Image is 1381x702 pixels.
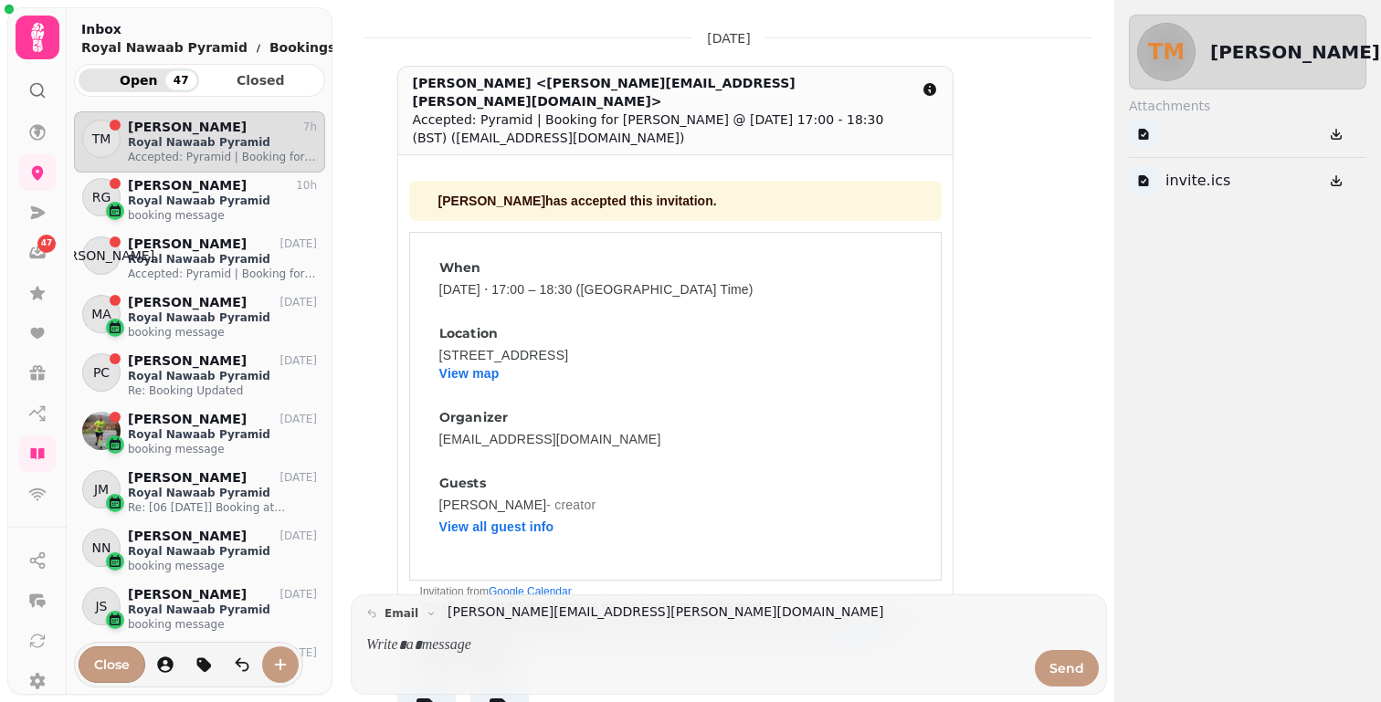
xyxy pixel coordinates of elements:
button: is-read [224,646,260,683]
p: Re: Booking Updated [128,383,317,398]
p: Royal Nawaab Pyramid [128,310,317,325]
span: [DATE] ⋅ 17:00 – 18:30 ([GEOGRAPHIC_DATA] Time) [439,282,754,297]
span: has accepted this invitation. [438,194,717,208]
p: Royal Nawaab Pyramid [128,369,317,383]
p: Accepted: Pyramid | Booking for Junel @ [DATE] 20:00 - 21:30 (BST) ([EMAIL_ADDRESS][DOMAIN_NAME]) [128,267,317,281]
p: Royal Nawaab Pyramid [128,194,317,208]
p: [PERSON_NAME] [128,295,247,310]
div: grid [74,111,325,672]
h2: Guests [439,470,486,496]
p: booking message [128,208,317,223]
p: [PERSON_NAME] [128,120,247,135]
span: [PERSON_NAME] [48,246,154,265]
span: MA [91,305,111,323]
button: create-convo [262,646,299,683]
a: 47 [19,235,56,271]
div: 47 [165,70,197,90]
p: booking message [128,325,317,340]
button: Open47 [79,68,199,92]
span: TM [92,130,111,148]
p: 10h [296,178,317,193]
p: Accepted: Pyramid | Booking for [PERSON_NAME] @ [DATE] 17:00 - 18:30 (BST) ([EMAIL_ADDRESS][DOMAI... [128,150,317,164]
span: Close [94,658,130,671]
div: [PERSON_NAME] <[PERSON_NAME][EMAIL_ADDRESS][PERSON_NAME][DOMAIN_NAME]> [413,74,903,110]
p: [DATE] [707,29,750,47]
button: email [359,602,444,624]
p: [DATE] [279,295,317,309]
h2: Location [439,320,499,346]
span: [PERSON_NAME] [438,194,545,208]
span: RG [92,188,111,206]
p: [DATE] [279,236,317,251]
a: [EMAIL_ADDRESS][DOMAIN_NAME] [439,430,661,448]
span: TM [1148,41,1185,63]
p: [PERSON_NAME] [128,587,247,602]
span: Closed [216,74,307,87]
p: [PERSON_NAME] [128,470,247,486]
span: NN [92,539,111,557]
span: PC [93,363,110,382]
p: [PERSON_NAME] [128,236,247,252]
a: Google Calendar [489,585,572,598]
label: Attachments [1129,97,1366,115]
p: Re: [06 [DATE]] Booking at [GEOGRAPHIC_DATA] for 22 people [128,500,317,515]
p: Royal Nawaab Pyramid [81,38,248,57]
p: booking message [128,559,317,573]
p: Invitation from [420,584,931,599]
button: Download [1321,119,1352,150]
button: Send [1035,650,1099,686]
span: JS [95,597,107,615]
p: [PERSON_NAME] [128,178,247,194]
div: Accepted: Pyramid | Booking for [PERSON_NAME] @ [DATE] 17:00 - 18:30 (BST) ([EMAIL_ADDRESS][DOMAI... [413,110,903,147]
p: [PERSON_NAME] [128,353,247,369]
p: Royal Nawaab Pyramid [128,544,317,559]
span: Send [1049,662,1084,675]
p: Royal Nawaab Pyramid [128,602,317,617]
a: [PERSON_NAME] [439,496,547,514]
p: booking message [128,617,317,632]
p: [DATE] [279,470,317,485]
button: Closed [201,68,322,92]
a: [PERSON_NAME][EMAIL_ADDRESS][PERSON_NAME][DOMAIN_NAME] [448,602,883,622]
h2: Organizer [439,404,509,430]
p: Royal Nawaab Pyramid [128,135,317,150]
p: booking message [128,442,317,456]
span: Open [93,74,184,87]
button: Close [79,646,145,683]
img: Andy Sykes [82,412,121,450]
a: View map [439,364,500,382]
span: - creator [546,498,596,512]
p: Royal Nawaab Pyramid [128,427,317,442]
h2: Inbox [81,20,350,38]
span: [STREET_ADDRESS] [439,348,569,362]
h2: When [439,255,481,280]
span: 47 [41,237,53,250]
p: [DATE] [279,353,317,368]
p: [PERSON_NAME] [128,529,247,544]
p: [PERSON_NAME] [128,412,247,427]
p: [DATE] [279,412,317,426]
p: [DATE] [279,587,317,602]
button: detail [914,74,945,105]
button: tag-thread [185,646,222,683]
nav: breadcrumb [81,38,350,57]
button: Bookings [269,38,350,57]
p: invite.ics [1165,168,1230,193]
p: Royal Nawaab Pyramid [128,252,317,267]
span: JM [94,480,109,498]
p: Royal Nawaab Pyramid [128,486,317,500]
h2: [PERSON_NAME] [1210,39,1380,65]
p: 7h [303,120,317,134]
a: View all guest info [439,518,554,536]
button: Download [1321,165,1352,196]
p: [DATE] [279,529,317,543]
